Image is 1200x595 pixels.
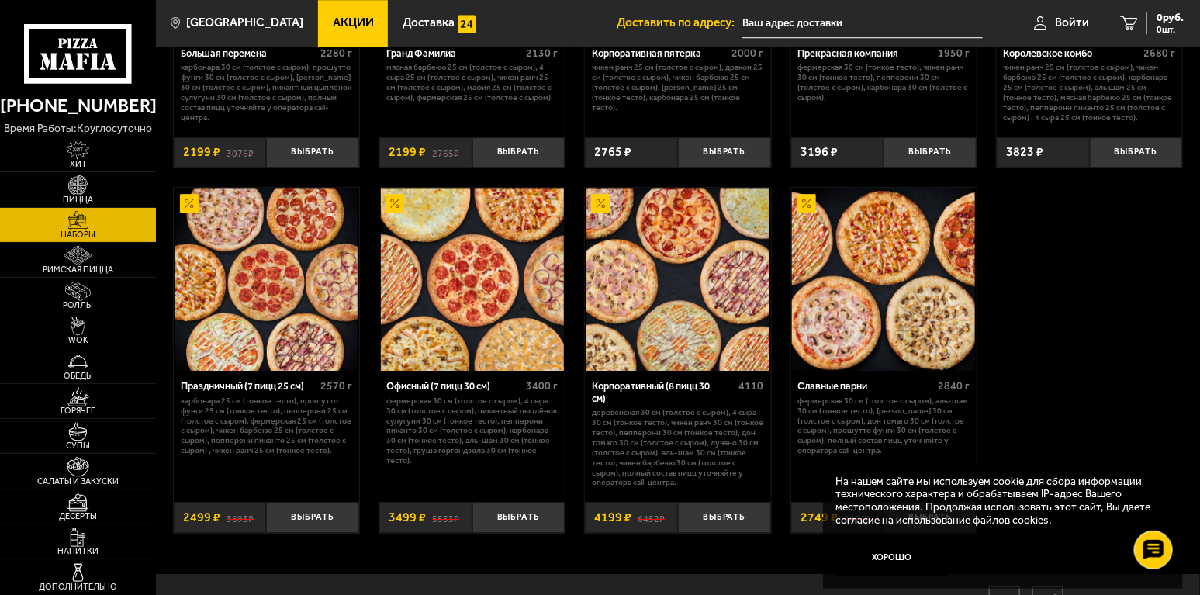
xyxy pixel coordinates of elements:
span: 2570 г [320,379,352,393]
button: Выбрать [266,502,359,532]
div: Гранд Фамилиа [386,47,522,59]
button: Выбрать [678,502,771,532]
span: 2199 ₽ [389,146,426,158]
button: Выбрать [1090,137,1183,168]
s: 2765 ₽ [432,146,459,158]
img: 15daf4d41897b9f0e9f617042186c801.svg [458,15,476,33]
span: Доставка [403,17,455,29]
img: Акционный [180,194,199,213]
p: Фермерская 30 см (толстое с сыром), 4 сыра 30 см (толстое с сыром), Пикантный цыплёнок сулугуни 3... [386,396,558,466]
span: 2199 ₽ [183,146,220,158]
button: Хорошо [835,539,948,576]
p: Фермерская 30 см (толстое с сыром), Аль-Шам 30 см (тонкое тесто), [PERSON_NAME] 30 см (толстое с ... [798,396,970,456]
span: 3499 ₽ [389,511,426,524]
p: Чикен Ранч 25 см (толстое с сыром), Дракон 25 см (толстое с сыром), Чикен Барбекю 25 см (толстое ... [592,63,763,112]
a: АкционныйКорпоративный (8 пицц 30 см) [585,188,770,371]
span: 2000 г [732,47,764,60]
img: Корпоративный (8 пицц 30 см) [586,188,769,371]
s: 5553 ₽ [432,511,459,524]
button: Выбрать [266,137,359,168]
div: Славные парни [798,380,934,392]
span: 0 шт. [1157,25,1184,34]
s: 3693 ₽ [227,511,254,524]
span: 3400 г [526,379,558,393]
img: Славные парни [792,188,975,371]
span: 2680 г [1143,47,1175,60]
a: АкционныйОфисный (7 пицц 30 см) [379,188,565,371]
div: Большая перемена [181,47,316,59]
p: Чикен Ранч 25 см (толстое с сыром), Чикен Барбекю 25 см (толстое с сыром), Карбонара 25 см (толст... [1004,63,1175,123]
input: Ваш адрес доставки [742,9,982,38]
button: Выбрать [678,137,771,168]
span: 1950 г [938,47,970,60]
img: Праздничный (7 пицц 25 см) [175,188,358,371]
a: АкционныйПраздничный (7 пицц 25 см) [174,188,359,371]
button: Выбрать [472,502,565,532]
div: Корпоративный (8 пицц 30 см) [592,380,735,404]
a: АкционныйСлавные парни [791,188,977,371]
span: 3196 ₽ [801,146,838,158]
div: Корпоративная пятерка [592,47,728,59]
div: Праздничный (7 пицц 25 см) [181,380,316,392]
img: Акционный [591,194,610,213]
p: Карбонара 25 см (тонкое тесто), Прошутто Фунги 25 см (тонкое тесто), Пепперони 25 см (толстое с с... [181,396,352,456]
s: 3076 ₽ [227,146,254,158]
span: 2749 ₽ [801,511,838,524]
span: 0 руб. [1157,12,1184,23]
p: Мясная Барбекю 25 см (толстое с сыром), 4 сыра 25 см (толстое с сыром), Чикен Ранч 25 см (толстое... [386,63,558,103]
img: Акционный [797,194,816,213]
p: Фермерская 30 см (тонкое тесто), Чикен Ранч 30 см (тонкое тесто), Пепперони 30 см (толстое с сыро... [798,63,970,103]
div: Королевское комбо [1004,47,1139,59]
span: 4199 ₽ [595,511,632,524]
div: Прекрасная компания [798,47,934,59]
span: [GEOGRAPHIC_DATA] [187,17,304,29]
p: Карбонара 30 см (толстое с сыром), Прошутто Фунги 30 см (толстое с сыром), [PERSON_NAME] 30 см (т... [181,63,352,123]
p: Деревенская 30 см (толстое с сыром), 4 сыра 30 см (тонкое тесто), Чикен Ранч 30 см (тонкое тесто)... [592,408,763,488]
button: Выбрать [884,137,977,168]
s: 6452 ₽ [638,511,666,524]
span: Войти [1055,17,1089,29]
div: Офисный (7 пицц 30 см) [386,380,522,392]
span: 4110 [739,379,764,393]
span: 2130 г [526,47,558,60]
p: На нашем сайте мы используем cookie для сбора информации технического характера и обрабатываем IP... [835,476,1161,528]
img: Акционный [386,194,404,213]
span: 2499 ₽ [183,511,220,524]
span: 2765 ₽ [595,146,632,158]
span: Доставить по адресу: [617,17,742,29]
button: Выбрать [472,137,565,168]
span: 2280 г [320,47,352,60]
img: Офисный (7 пицц 30 см) [381,188,564,371]
span: 3823 ₽ [1006,146,1043,158]
span: Акции [333,17,374,29]
span: 2840 г [938,379,970,393]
